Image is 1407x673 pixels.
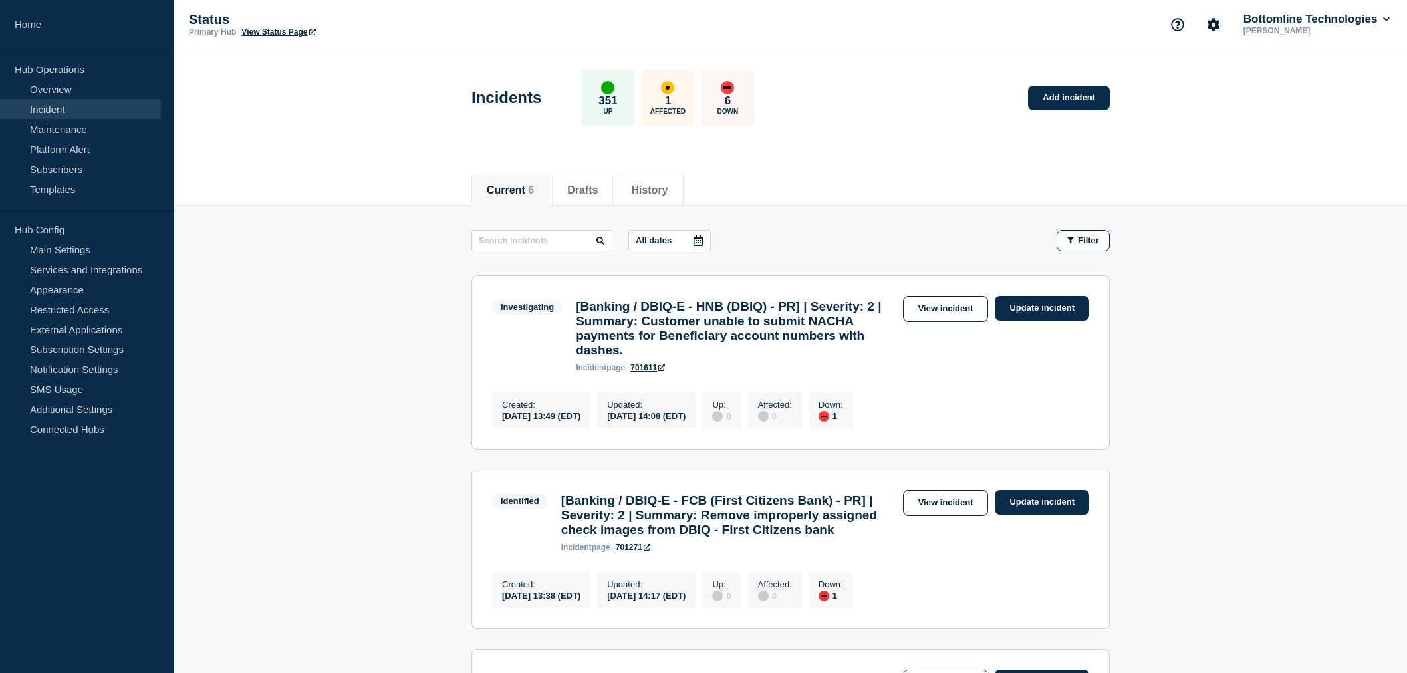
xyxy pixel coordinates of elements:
h3: [Banking / DBIQ-E - FCB (First Citizens Bank) - PR] | Severity: 2 | Summary: Remove improperly as... [561,493,896,537]
p: Down : [819,579,843,589]
p: 1 [665,94,671,108]
span: 6 [528,184,534,196]
p: [PERSON_NAME] [1241,26,1379,35]
p: Affected : [758,579,792,589]
h3: [Banking / DBIQ-E - HNB (DBIQ) - PR] | Severity: 2 | Summary: Customer unable to submit NACHA pay... [576,299,896,358]
div: 1 [819,589,843,601]
span: Investigating [492,299,563,315]
button: All dates [628,230,711,251]
a: View incident [903,490,989,516]
a: View Status Page [241,27,315,37]
p: Down : [819,400,843,410]
div: [DATE] 14:08 (EDT) [607,410,686,421]
div: 0 [758,410,792,422]
a: 701611 [630,363,665,372]
a: Update incident [995,296,1089,321]
button: Bottomline Technologies [1241,13,1392,26]
span: incident [576,363,606,372]
div: affected [661,81,674,94]
span: Filter [1078,235,1099,245]
div: 0 [758,589,792,601]
div: [DATE] 13:49 (EDT) [502,410,580,421]
p: Down [717,108,739,115]
p: Affected : [758,400,792,410]
p: Affected [650,108,686,115]
a: Add incident [1028,86,1110,110]
p: Up : [712,579,731,589]
div: disabled [758,591,769,601]
p: 351 [598,94,617,108]
a: View incident [903,296,989,322]
div: 1 [819,410,843,422]
p: Created : [502,400,580,410]
input: Search incidents [471,230,612,251]
p: Updated : [607,579,686,589]
button: History [631,184,668,196]
p: Created : [502,579,580,589]
p: Up [603,108,612,115]
div: 0 [712,589,731,601]
p: Updated : [607,400,686,410]
div: up [601,81,614,94]
button: Current 6 [487,184,534,196]
a: 701271 [616,543,650,552]
span: incident [561,543,592,552]
a: Update incident [995,490,1089,515]
div: disabled [712,591,723,601]
h1: Incidents [471,88,541,107]
div: [DATE] 14:17 (EDT) [607,589,686,601]
div: down [819,591,829,601]
p: page [576,363,625,372]
button: Account settings [1200,11,1227,39]
div: disabled [758,411,769,422]
button: Filter [1057,230,1110,251]
div: down [721,81,734,94]
p: All dates [636,235,672,245]
p: Status [189,12,455,27]
p: 6 [725,94,731,108]
div: 0 [712,410,731,422]
button: Support [1164,11,1192,39]
p: Up : [712,400,731,410]
span: Identified [492,493,548,509]
div: [DATE] 13:38 (EDT) [502,589,580,601]
button: Drafts [567,184,598,196]
div: disabled [712,411,723,422]
div: down [819,411,829,422]
p: Primary Hub [189,27,236,37]
p: page [561,543,610,552]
